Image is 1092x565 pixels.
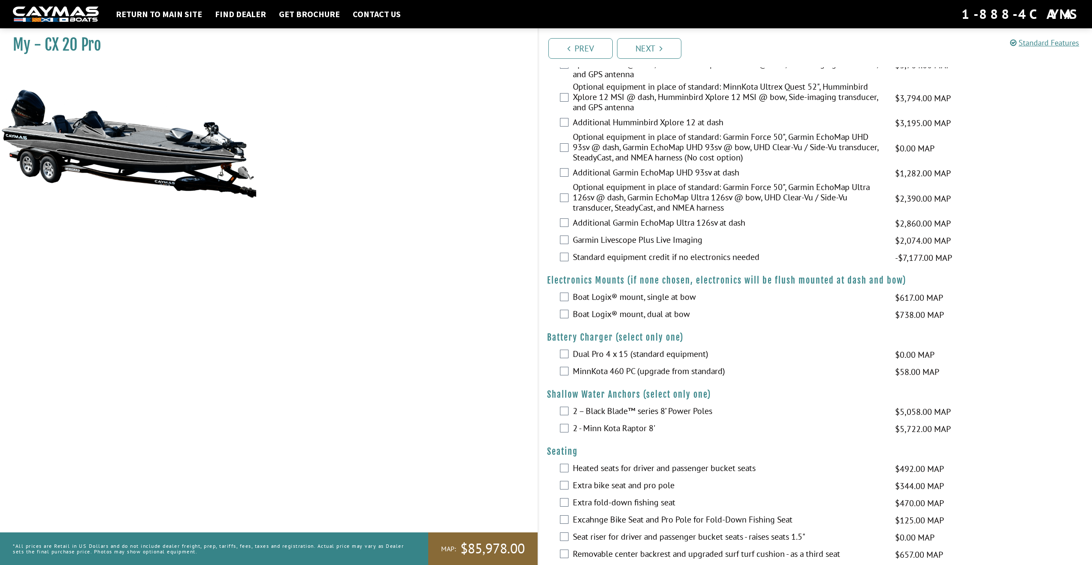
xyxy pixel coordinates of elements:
[895,167,951,180] span: $1,282.00 MAP
[112,9,206,20] a: Return to main site
[573,549,884,561] label: Removable center backrest and upgraded surf turf cushion - as a third seat
[895,92,951,105] span: $3,794.00 MAP
[573,349,884,361] label: Dual Pro 4 x 15 (standard equipment)
[895,308,944,321] span: $738.00 MAP
[895,291,943,304] span: $617.00 MAP
[441,544,456,553] span: MAP:
[460,540,525,558] span: $85,978.00
[573,480,884,492] label: Extra bike seat and pro pole
[573,497,884,510] label: Extra fold-down fishing seat
[895,462,944,475] span: $492.00 MAP
[895,548,943,561] span: $657.00 MAP
[895,192,951,205] span: $2,390.00 MAP
[573,423,884,435] label: 2 - Minn Kota Raptor 8'
[13,539,409,559] p: *All prices are Retail in US Dollars and do not include dealer freight, prep, tariffs, fees, taxe...
[895,366,939,378] span: $58.00 MAP
[348,9,405,20] a: Contact Us
[428,532,538,565] a: MAP:$85,978.00
[573,218,884,230] label: Additional Garmin EchoMap Ultra 126sv at dash
[573,252,884,264] label: Standard equipment credit if no electronics needed
[617,38,681,59] a: Next
[1010,38,1079,48] a: Standard Features
[547,389,1084,400] h4: Shallow Water Anchors (select only one)
[895,348,935,361] span: $0.00 MAP
[547,446,1084,457] h4: Seating
[895,423,951,435] span: $5,722.00 MAP
[573,309,884,321] label: Boat Logix® mount, dual at bow
[573,167,884,180] label: Additional Garmin EchoMap UHD 93sv at dash
[895,234,951,247] span: $2,074.00 MAP
[573,406,884,418] label: 2 – Black Blade™ series 8’ Power Poles
[895,142,935,155] span: $0.00 MAP
[573,117,884,130] label: Additional Humminbird Xplore 12 at dash
[573,235,884,247] label: Garmin Livescope Plus Live Imaging
[573,132,884,165] label: Optional equipment in place of standard: Garmin Force 50", Garmin EchoMap UHD 93sv @ dash, Garmin...
[13,6,99,22] img: white-logo-c9c8dbefe5ff5ceceb0f0178aa75bf4bb51f6bca0971e226c86eb53dfe498488.png
[547,332,1084,343] h4: Battery Charger (select only one)
[547,275,1084,286] h4: Electronics Mounts (if none chosen, electronics will be flush mounted at dash and bow)
[895,405,951,418] span: $5,058.00 MAP
[895,480,944,492] span: $344.00 MAP
[895,217,951,230] span: $2,860.00 MAP
[895,497,944,510] span: $470.00 MAP
[275,9,344,20] a: Get Brochure
[573,292,884,304] label: Boat Logix® mount, single at bow
[13,35,516,54] h1: My - CX 20 Pro
[962,5,1079,24] div: 1-888-4CAYMAS
[548,38,613,59] a: Prev
[895,531,935,544] span: $0.00 MAP
[895,514,944,527] span: $125.00 MAP
[895,117,951,130] span: $3,195.00 MAP
[573,463,884,475] label: Heated seats for driver and passenger bucket seats
[573,514,884,527] label: Excahnge Bike Seat and Pro Pole for Fold-Down Fishing Seat
[573,366,884,378] label: MinnKota 460 PC (upgrade from standard)
[573,182,884,215] label: Optional equipment in place of standard: Garmin Force 50", Garmin EchoMap Ultra 126sv @ dash, Gar...
[211,9,270,20] a: Find Dealer
[573,532,884,544] label: Seat riser for driver and passenger bucket seats - raises seats 1.5"
[895,251,952,264] span: -$7,177.00 MAP
[573,82,884,115] label: Optional equipment in place of standard: MinnKota Ultrex Quest 52", Humminbird Xplore 12 MSI @ da...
